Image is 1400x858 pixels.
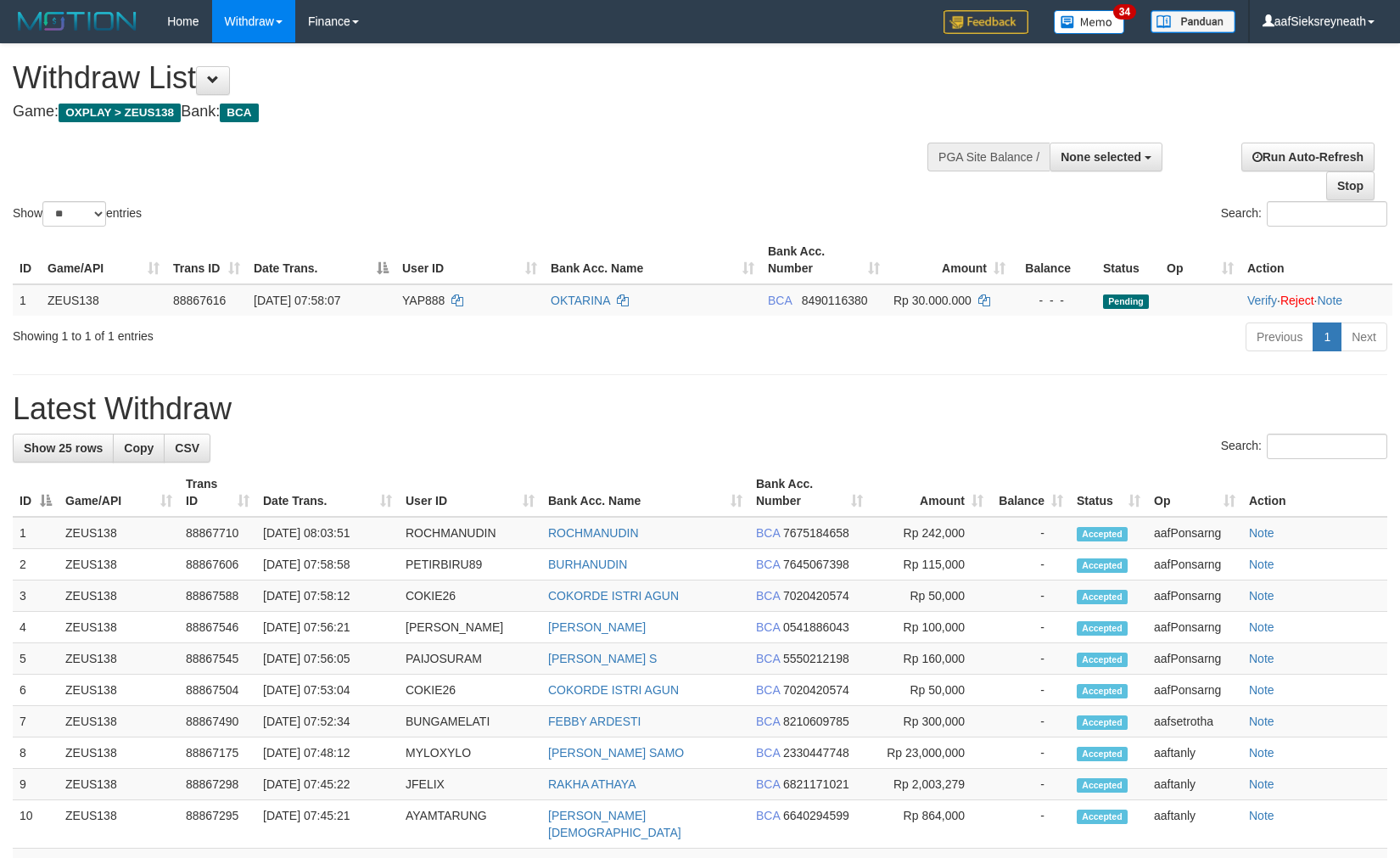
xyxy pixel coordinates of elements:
td: Rp 115,000 [870,549,990,580]
th: Amount: activate to sort column ascending [887,236,1012,284]
td: - [990,706,1070,737]
td: · · [1240,284,1392,316]
span: OXPLAY > ZEUS138 [59,104,181,122]
a: Note [1249,620,1274,634]
td: - [990,800,1070,849]
td: 1 [13,284,41,316]
a: Previous [1246,322,1313,351]
span: Accepted [1077,590,1128,604]
td: 88867504 [179,675,256,706]
a: Run Auto-Refresh [1241,143,1375,171]
span: Copy 7020420574 to clipboard [783,589,849,603]
a: Note [1249,715,1274,728]
a: Stop [1326,171,1375,200]
td: aafPonsarng [1147,549,1242,580]
a: [PERSON_NAME] [548,620,646,634]
td: COKIE26 [399,675,541,706]
a: Note [1249,746,1274,760]
td: ZEUS138 [59,800,179,849]
a: COKORDE ISTRI AGUN [548,683,679,697]
td: 88867710 [179,517,256,549]
td: - [990,737,1070,769]
td: 5 [13,643,59,675]
span: Accepted [1077,715,1128,730]
td: - [990,549,1070,580]
button: None selected [1050,143,1162,171]
td: 3 [13,580,59,612]
a: Note [1249,558,1274,571]
td: ZEUS138 [59,706,179,737]
label: Search: [1221,201,1387,227]
span: BCA [756,620,780,634]
span: BCA [756,809,780,822]
td: - [990,517,1070,549]
h1: Latest Withdraw [13,392,1387,426]
a: CSV [164,434,210,463]
img: MOTION_logo.png [13,8,142,34]
td: ZEUS138 [59,769,179,800]
span: Copy 8210609785 to clipboard [783,715,849,728]
span: Copy 7020420574 to clipboard [783,683,849,697]
a: Note [1249,652,1274,665]
span: BCA [756,777,780,791]
span: BCA [756,715,780,728]
td: ZEUS138 [59,580,179,612]
th: Action [1242,468,1387,517]
td: [DATE] 07:45:22 [256,769,399,800]
span: Show 25 rows [24,441,103,455]
td: 88867606 [179,549,256,580]
td: aafPonsarng [1147,612,1242,643]
td: PETIRBIRU89 [399,549,541,580]
span: BCA [768,294,792,307]
span: BCA [756,683,780,697]
td: - [990,675,1070,706]
span: Copy 2330447748 to clipboard [783,746,849,760]
img: panduan.png [1151,10,1235,33]
a: Show 25 rows [13,434,114,463]
td: aafsetrotha [1147,706,1242,737]
td: [DATE] 07:48:12 [256,737,399,769]
a: 1 [1313,322,1341,351]
td: aafPonsarng [1147,580,1242,612]
span: Accepted [1077,778,1128,793]
td: 4 [13,612,59,643]
td: 1 [13,517,59,549]
td: Rp 50,000 [870,580,990,612]
td: 88867490 [179,706,256,737]
a: Note [1249,777,1274,791]
a: FEBBY ARDESTI [548,715,641,728]
span: Copy 7645067398 to clipboard [783,558,849,571]
th: Bank Acc. Number: activate to sort column ascending [749,468,870,517]
td: ZEUS138 [59,643,179,675]
input: Search: [1267,434,1387,459]
td: AYAMTARUNG [399,800,541,849]
a: [PERSON_NAME] SAMO [548,746,684,760]
td: aafPonsarng [1147,675,1242,706]
td: - [990,580,1070,612]
span: Copy 8490116380 to clipboard [802,294,868,307]
td: Rp 864,000 [870,800,990,849]
span: [DATE] 07:58:07 [254,294,340,307]
span: BCA [756,652,780,665]
th: Amount: activate to sort column ascending [870,468,990,517]
span: Rp 30.000.000 [893,294,972,307]
td: 88867546 [179,612,256,643]
td: 6 [13,675,59,706]
td: 88867175 [179,737,256,769]
span: Accepted [1077,527,1128,541]
td: BUNGAMELATI [399,706,541,737]
td: Rp 50,000 [870,675,990,706]
th: Game/API: activate to sort column ascending [59,468,179,517]
th: Trans ID: activate to sort column ascending [179,468,256,517]
td: 7 [13,706,59,737]
a: [PERSON_NAME] S [548,652,657,665]
td: [DATE] 07:52:34 [256,706,399,737]
td: 8 [13,737,59,769]
td: aafPonsarng [1147,517,1242,549]
a: RAKHA ATHAYA [548,777,636,791]
td: MYLOXYLO [399,737,541,769]
a: ROCHMANUDIN [548,526,639,540]
a: Copy [113,434,165,463]
td: - [990,643,1070,675]
td: - [990,769,1070,800]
